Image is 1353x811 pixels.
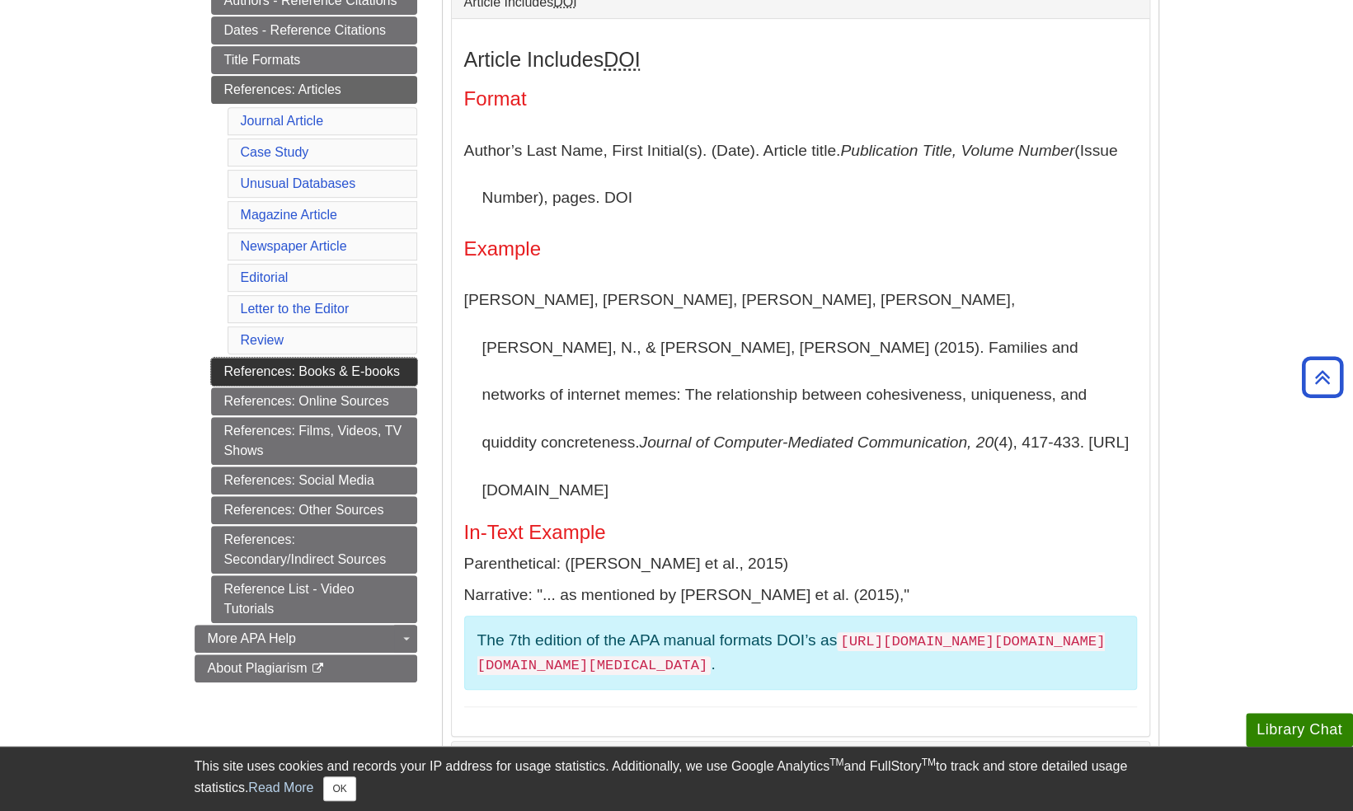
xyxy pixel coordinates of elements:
h3: Article Includes [464,48,1137,72]
a: Letter to the Editor [241,302,350,316]
sup: TM [829,757,843,768]
a: Reference List - Video Tutorials [211,575,417,623]
a: Title Formats [211,46,417,74]
i: Journal of Computer-Mediated Communication, 20 [639,434,993,451]
a: Review [241,333,284,347]
span: More APA Help [208,631,296,645]
p: [PERSON_NAME], [PERSON_NAME], [PERSON_NAME], [PERSON_NAME], [PERSON_NAME], N., & [PERSON_NAME], [... [464,276,1137,513]
a: Back to Top [1296,366,1349,388]
a: Journal Article [241,114,324,128]
a: Read More [248,781,313,795]
a: References: Books & E-books [211,358,417,386]
p: Parenthetical: ([PERSON_NAME] et al., 2015) [464,552,1137,576]
a: References: Articles [211,76,417,104]
h5: In-Text Example [464,522,1137,543]
a: References: Online Sources [211,387,417,415]
p: The 7th edition of the APA manual formats DOI’s as . [477,629,1124,677]
a: References: Films, Videos, TV Shows [211,417,417,465]
abbr: Digital Object Identifier. This is the string of numbers associated with a particular article. No... [604,48,640,71]
a: About Plagiarism [195,654,417,682]
i: This link opens in a new window [311,663,325,674]
a: References: Social Media [211,466,417,495]
a: Dates - Reference Citations [211,16,417,45]
a: References: Other Sources [211,496,417,524]
i: Publication Title, Volume Number [840,142,1074,159]
a: Editorial [241,270,289,284]
a: Newspaper Article [241,239,347,253]
p: Narrative: "... as mentioned by [PERSON_NAME] et al. (2015)," [464,584,1137,607]
sup: TM [922,757,936,768]
button: Close [323,776,355,801]
a: References: Secondary/Indirect Sources [211,526,417,574]
button: Library Chat [1246,713,1353,747]
span: About Plagiarism [208,661,308,675]
a: More APA Help [195,625,417,653]
p: Author’s Last Name, First Initial(s). (Date). Article title. (Issue Number), pages. DOI [464,127,1137,222]
a: Unusual Databases [241,176,356,190]
h4: Example [464,238,1137,260]
div: This site uses cookies and records your IP address for usage statistics. Additionally, we use Goo... [195,757,1159,801]
a: Case Study [241,145,309,159]
a: Magazine Article [241,208,337,222]
h4: Format [464,88,1137,110]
